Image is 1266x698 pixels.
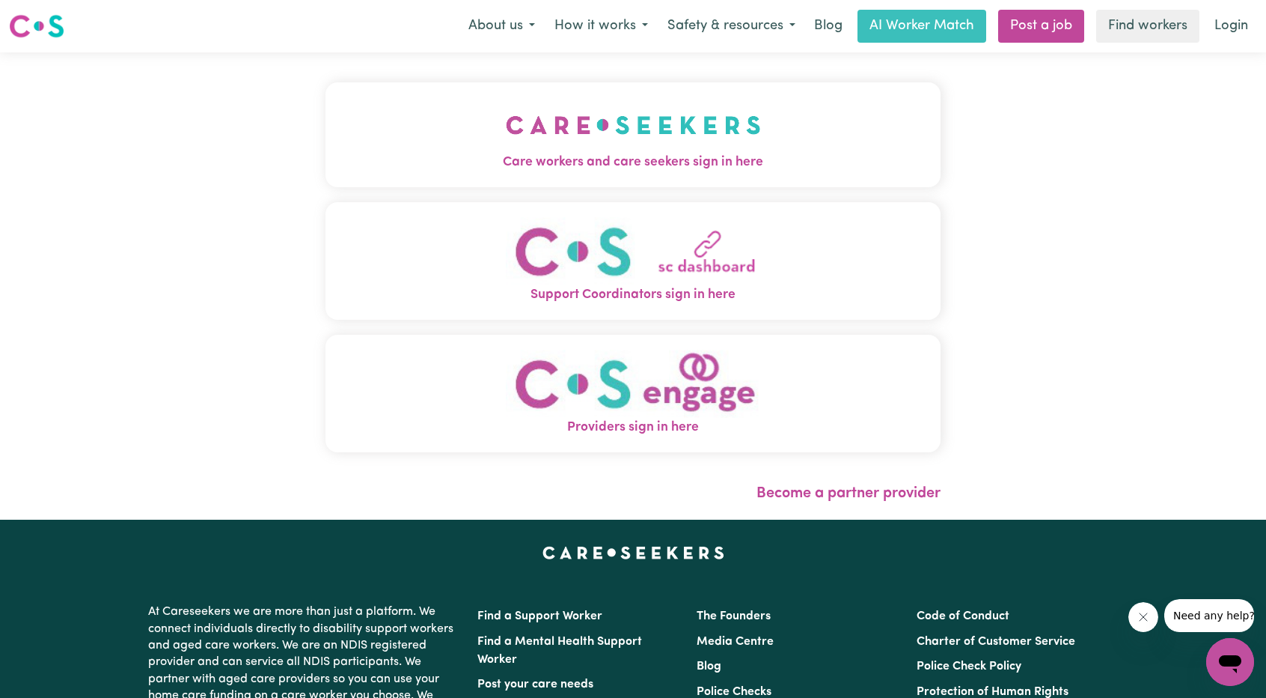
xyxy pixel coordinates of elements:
[917,636,1075,648] a: Charter of Customer Service
[1205,10,1257,43] a: Login
[697,661,721,673] a: Blog
[756,486,941,501] a: Become a partner provider
[9,10,91,22] span: Need any help?
[658,10,805,42] button: Safety & resources
[1128,602,1158,632] iframe: Close message
[325,418,941,437] span: Providers sign in here
[857,10,986,43] a: AI Worker Match
[325,285,941,305] span: Support Coordinators sign in here
[477,636,642,666] a: Find a Mental Health Support Worker
[1096,10,1199,43] a: Find workers
[325,82,941,187] button: Care workers and care seekers sign in here
[325,202,941,320] button: Support Coordinators sign in here
[1206,638,1254,686] iframe: Button to launch messaging window
[545,10,658,42] button: How it works
[697,636,774,648] a: Media Centre
[998,10,1084,43] a: Post a job
[9,9,64,43] a: Careseekers logo
[325,335,941,452] button: Providers sign in here
[697,610,771,622] a: The Founders
[325,153,941,172] span: Care workers and care seekers sign in here
[917,610,1009,622] a: Code of Conduct
[542,547,724,559] a: Careseekers home page
[697,686,771,698] a: Police Checks
[9,13,64,40] img: Careseekers logo
[477,610,602,622] a: Find a Support Worker
[917,686,1068,698] a: Protection of Human Rights
[477,679,593,691] a: Post your care needs
[459,10,545,42] button: About us
[1164,599,1254,632] iframe: Message from company
[917,661,1021,673] a: Police Check Policy
[805,10,851,43] a: Blog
